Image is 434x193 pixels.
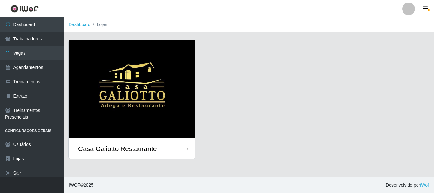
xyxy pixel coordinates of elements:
li: Lojas [91,21,107,28]
a: iWof [420,183,429,188]
a: Dashboard [69,22,91,27]
img: cardImg [69,40,195,138]
a: Casa Galiotto Restaurante [69,40,195,159]
img: CoreUI Logo [10,5,39,13]
div: Casa Galiotto Restaurante [78,145,157,153]
span: © 2025 . [69,182,95,189]
nav: breadcrumb [64,17,434,32]
span: IWOF [69,183,80,188]
span: Desenvolvido por [386,182,429,189]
